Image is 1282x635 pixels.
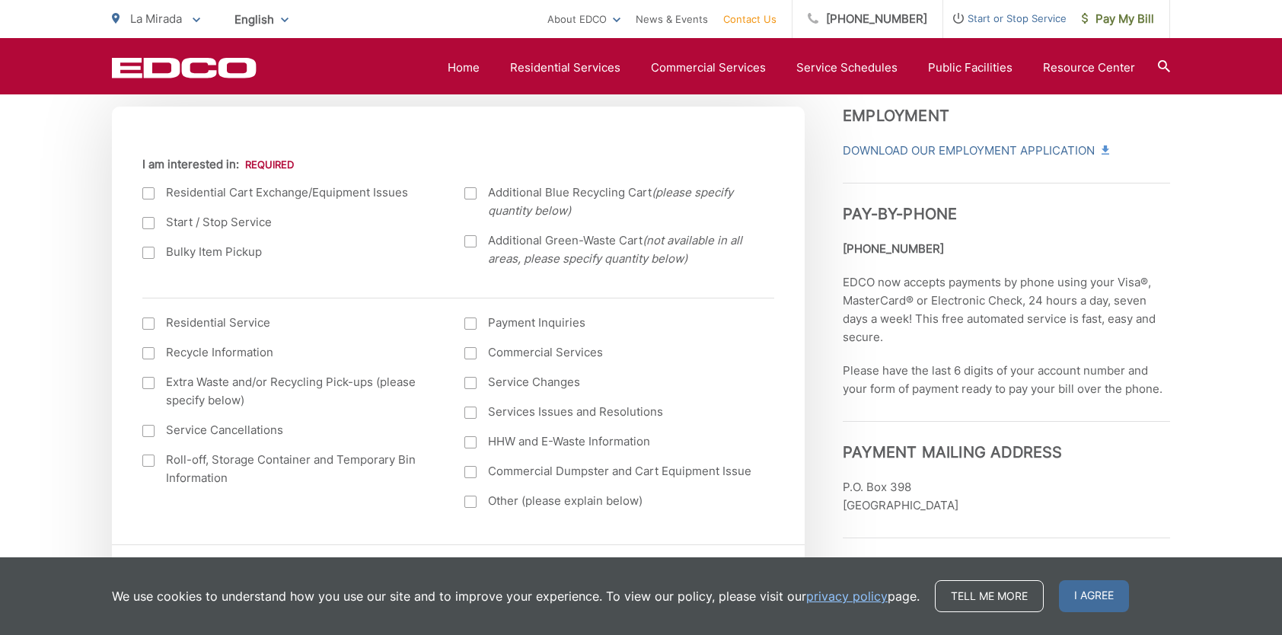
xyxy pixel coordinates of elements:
p: EDCO now accepts payments by phone using your Visa®, MasterCard® or Electronic Check, 24 hours a ... [843,273,1170,346]
em: (please specify quantity below) [488,185,733,218]
a: Residential Services [510,59,620,77]
label: Start / Stop Service [142,213,434,231]
a: Download Our Employment Application [843,142,1108,160]
span: La Mirada [130,11,182,26]
h3: Payment Mailing Address [843,421,1170,461]
strong: [PHONE_NUMBER] [843,241,944,256]
span: Additional Blue Recycling Cart [488,183,756,220]
label: Service Changes [464,373,756,391]
span: English [223,6,300,33]
a: EDCD logo. Return to the homepage. [112,57,257,78]
h3: Pay-by-Phone [843,183,1170,223]
a: Home [448,59,480,77]
label: Commercial Dumpster and Cart Equipment Issue [464,462,756,480]
a: Service Schedules [796,59,898,77]
label: Residential Service [142,314,434,332]
p: We use cookies to understand how you use our site and to improve your experience. To view our pol... [112,587,920,605]
label: I am interested in: [142,158,294,171]
label: Roll-off, Storage Container and Temporary Bin Information [142,451,434,487]
p: Please have the last 6 digits of your account number and your form of payment ready to pay your b... [843,362,1170,398]
a: About EDCO [547,10,620,28]
label: Commercial Services [464,343,756,362]
label: Payment Inquiries [464,314,756,332]
a: privacy policy [806,587,888,605]
label: Other (please explain below) [464,492,756,510]
h3: Office Location [843,538,1170,578]
label: Extra Waste and/or Recycling Pick-ups (please specify below) [142,373,434,410]
span: Additional Green-Waste Cart [488,231,756,268]
h3: Employment [843,107,1170,125]
label: HHW and E-Waste Information [464,432,756,451]
em: (not available in all areas, please specify quantity below) [488,233,742,266]
label: Residential Cart Exchange/Equipment Issues [142,183,434,202]
a: Public Facilities [928,59,1013,77]
a: Resource Center [1043,59,1135,77]
a: Commercial Services [651,59,766,77]
span: Pay My Bill [1082,10,1154,28]
label: Recycle Information [142,343,434,362]
label: Service Cancellations [142,421,434,439]
label: Bulky Item Pickup [142,243,434,261]
label: Services Issues and Resolutions [464,403,756,421]
a: News & Events [636,10,708,28]
a: Tell me more [935,580,1044,612]
a: Contact Us [723,10,777,28]
p: P.O. Box 398 [GEOGRAPHIC_DATA] [843,478,1170,515]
